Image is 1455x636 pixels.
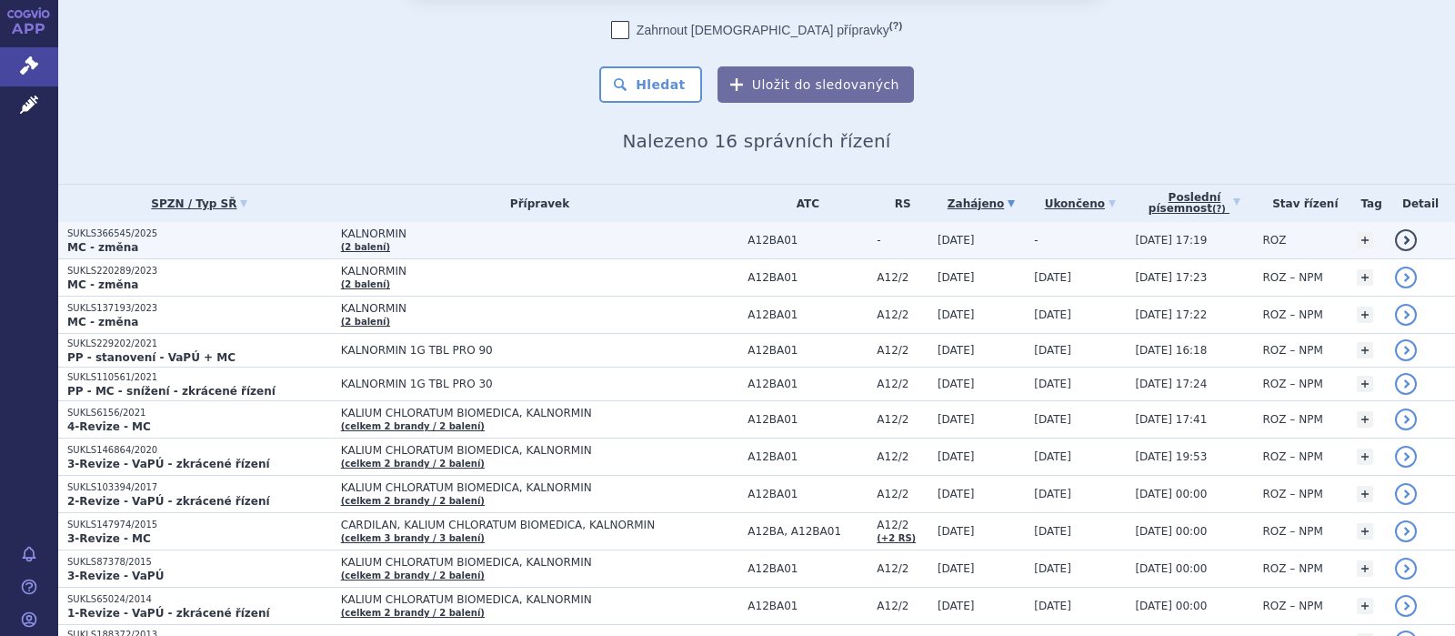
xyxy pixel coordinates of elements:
span: A12BA01 [748,308,868,321]
span: [DATE] [938,344,975,357]
span: [DATE] [938,562,975,575]
span: [DATE] [1034,344,1071,357]
span: [DATE] [1034,378,1071,390]
span: [DATE] [1034,413,1071,426]
span: [DATE] 00:00 [1135,562,1207,575]
a: (2 balení) [341,242,390,252]
span: ROZ – NPM [1263,344,1323,357]
span: KALNORMIN [341,265,739,278]
span: [DATE] [1034,562,1071,575]
span: [DATE] [938,600,975,612]
span: ROZ – NPM [1263,600,1323,612]
strong: MC - změna [67,278,138,291]
p: SUKLS366545/2025 [67,227,332,240]
label: Zahrnout [DEMOGRAPHIC_DATA] přípravky [611,21,902,39]
span: [DATE] 17:41 [1135,413,1207,426]
a: detail [1395,446,1417,468]
a: detail [1395,267,1417,288]
span: KALIUM CHLORATUM BIOMEDICA, KALNORMIN [341,556,739,569]
a: + [1357,232,1373,248]
a: + [1357,523,1373,540]
span: [DATE] [938,378,975,390]
a: + [1357,486,1373,502]
span: A12BA01 [748,562,868,575]
span: KALNORMIN 1G TBL PRO 90 [341,344,739,357]
abbr: (?) [889,20,902,32]
a: detail [1395,483,1417,505]
p: SUKLS87378/2015 [67,556,332,569]
a: + [1357,598,1373,614]
a: (2 balení) [341,317,390,327]
span: ROZ – NPM [1263,525,1323,538]
p: SUKLS6156/2021 [67,407,332,419]
strong: 3-Revize - VaPÚ [67,570,164,582]
span: A12BA01 [748,344,868,357]
th: ATC [738,185,868,222]
span: ROZ – NPM [1263,271,1323,284]
strong: 3-Revize - MC [67,532,151,545]
strong: MC - změna [67,241,138,254]
span: [DATE] 00:00 [1135,600,1207,612]
span: KALIUM CHLORATUM BIOMEDICA, KALNORMIN [341,481,739,494]
a: + [1357,342,1373,358]
span: [DATE] 17:22 [1135,308,1207,321]
span: - [877,234,928,247]
span: KALIUM CHLORATUM BIOMEDICA, KALNORMIN [341,444,739,457]
a: + [1357,449,1373,465]
span: A12/2 [877,562,928,575]
span: A12BA01 [748,378,868,390]
span: A12BA01 [748,600,868,612]
p: SUKLS110561/2021 [67,371,332,384]
span: A12/2 [877,271,928,284]
a: detail [1395,229,1417,251]
span: A12/2 [877,413,928,426]
p: SUKLS147974/2015 [67,519,332,531]
span: A12/2 [877,344,928,357]
span: KALNORMIN 1G TBL PRO 30 [341,378,739,390]
a: (celkem 2 brandy / 2 balení) [341,570,485,580]
span: A12BA01 [748,413,868,426]
a: detail [1395,595,1417,617]
span: A12/2 [877,488,928,500]
span: ROZ – NPM [1263,378,1323,390]
span: [DATE] 17:19 [1135,234,1207,247]
a: + [1357,307,1373,323]
span: [DATE] 19:53 [1135,450,1207,463]
span: A12BA01 [748,271,868,284]
a: + [1357,411,1373,428]
strong: 3-Revize - VaPÚ - zkrácené řízení [67,458,270,470]
span: A12BA01 [748,234,868,247]
span: A12BA01 [748,450,868,463]
span: [DATE] [938,450,975,463]
span: [DATE] [938,525,975,538]
span: KALNORMIN [341,302,739,315]
button: Uložit do sledovaných [717,66,914,103]
span: [DATE] [1034,308,1071,321]
span: ROZ – NPM [1263,488,1323,500]
span: [DATE] [1034,600,1071,612]
span: A12/2 [877,450,928,463]
a: detail [1395,339,1417,361]
a: detail [1395,409,1417,430]
strong: 2-Revize - VaPÚ - zkrácené řízení [67,495,270,508]
span: A12/2 [877,308,928,321]
span: CARDILAN, KALIUM CHLORATUM BIOMEDICA, KALNORMIN [341,519,739,531]
span: [DATE] [1034,488,1071,500]
span: [DATE] [1034,271,1071,284]
a: Zahájeno [938,191,1025,217]
a: + [1357,269,1373,286]
a: detail [1395,520,1417,542]
a: detail [1395,558,1417,580]
span: [DATE] [1034,525,1071,538]
a: (2 balení) [341,279,390,289]
a: (celkem 2 brandy / 2 balení) [341,496,485,506]
span: [DATE] 16:18 [1135,344,1207,357]
span: ROZ – NPM [1263,562,1323,575]
p: SUKLS65024/2014 [67,593,332,606]
span: A12BA01 [748,488,868,500]
span: - [1034,234,1038,247]
span: [DATE] 17:23 [1135,271,1207,284]
a: SPZN / Typ SŘ [67,191,332,217]
span: [DATE] 00:00 [1135,525,1207,538]
span: [DATE] [938,271,975,284]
